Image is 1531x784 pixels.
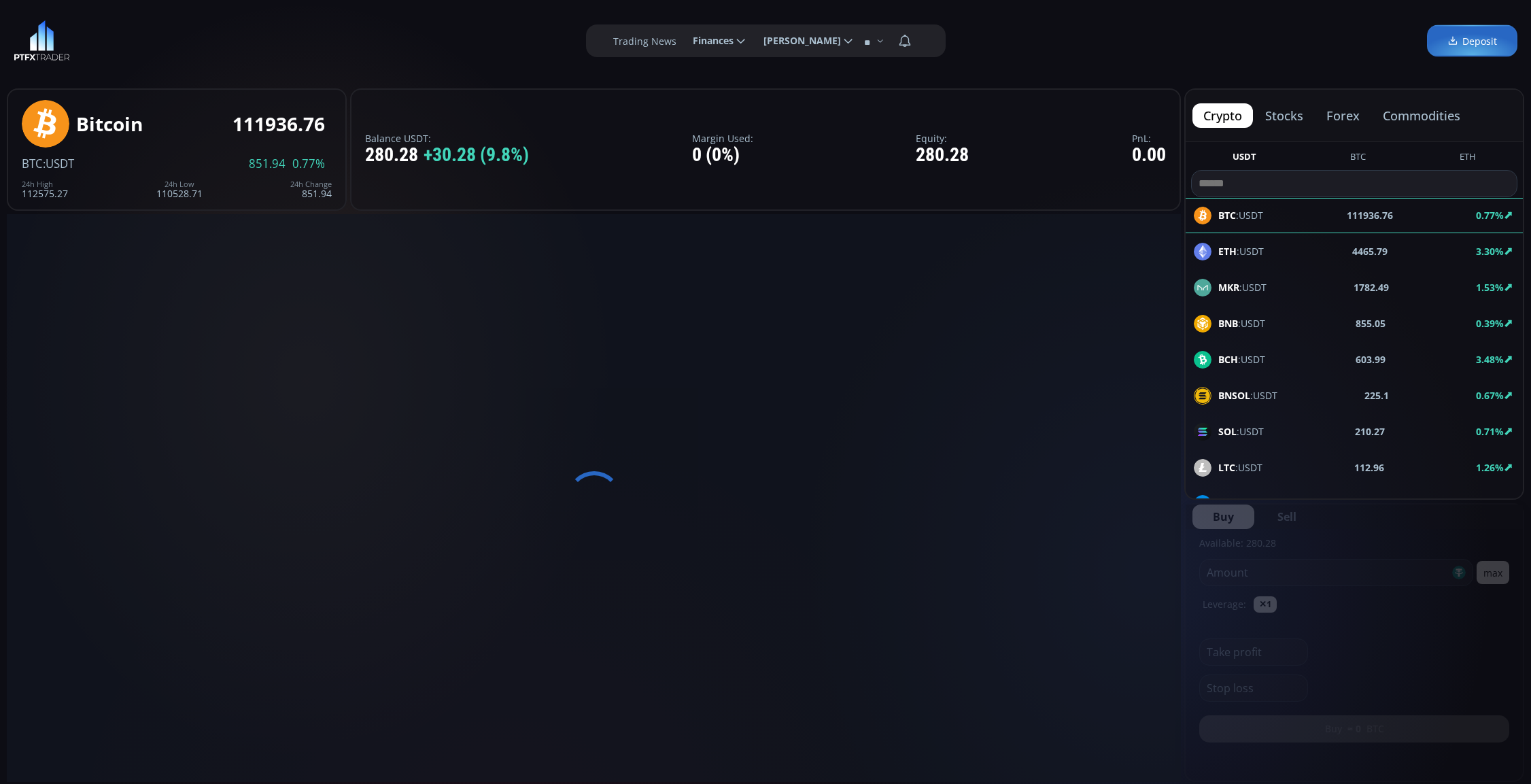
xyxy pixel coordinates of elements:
[613,34,676,48] label: Trading News
[1476,317,1504,330] b: 0.39%
[1476,389,1504,402] b: 0.67%
[1356,316,1386,330] b: 855.05
[249,158,286,170] span: 851.94
[365,133,529,143] label: Balance USDT:
[1476,245,1504,258] b: 3.30%
[156,180,203,199] div: 110528.71
[233,114,325,135] div: 111936.76
[292,158,325,170] span: 0.77%
[916,133,969,143] label: Equity:
[1476,461,1504,474] b: 1.26%
[290,180,332,199] div: 851.94
[1454,150,1481,167] button: ETH
[1218,389,1250,402] b: BNSOL
[1218,424,1264,439] span: :USDT
[365,145,529,166] div: 280.28
[683,27,734,54] span: Finances
[1218,352,1265,367] span: :USDT
[1476,497,1504,510] b: 3.57%
[916,145,969,166] div: 280.28
[14,20,70,61] img: LOGO
[1218,245,1237,258] b: ETH
[1372,103,1471,128] button: commodities
[1218,316,1265,330] span: :USDT
[1476,353,1504,366] b: 3.48%
[1218,388,1277,403] span: :USDT
[1315,103,1371,128] button: forex
[76,114,143,135] div: Bitcoin
[692,133,753,143] label: Margin Used:
[424,145,529,166] span: +30.28 (9.8%)
[156,180,203,188] div: 24h Low
[1218,460,1262,475] span: :USDT
[692,145,753,166] div: 0 (0%)
[1476,281,1504,294] b: 1.53%
[1254,103,1314,128] button: stocks
[1352,244,1388,258] b: 4465.79
[1355,424,1385,439] b: 210.27
[1345,150,1371,167] button: BTC
[1364,388,1389,403] b: 225.1
[1227,150,1262,167] button: USDT
[754,27,841,54] span: [PERSON_NAME]
[1218,317,1238,330] b: BNB
[1218,461,1235,474] b: LTC
[1192,103,1253,128] button: crypto
[1218,353,1238,366] b: BCH
[1218,280,1267,294] span: :USDT
[43,156,74,171] span: :USDT
[1362,496,1386,511] b: 24.09
[22,156,43,171] span: BTC
[1447,34,1497,48] span: Deposit
[1427,25,1517,57] a: Deposit
[1356,352,1386,367] b: 603.99
[1476,425,1504,438] b: 0.71%
[1218,425,1237,438] b: SOL
[1132,145,1166,166] div: 0.00
[1218,496,1272,511] span: :USDT
[22,180,68,199] div: 112575.27
[1354,460,1384,475] b: 112.96
[22,180,68,188] div: 24h High
[1218,497,1245,510] b: DASH
[1218,281,1239,294] b: MKR
[1218,244,1264,258] span: :USDT
[1132,133,1166,143] label: PnL:
[1354,280,1389,294] b: 1782.49
[290,180,332,188] div: 24h Change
